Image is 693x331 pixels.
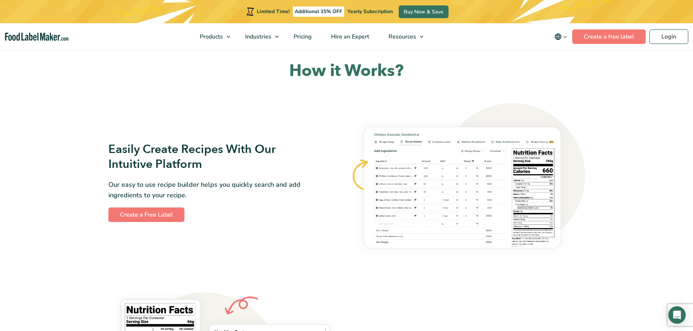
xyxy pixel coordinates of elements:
[329,33,370,41] span: Hire an Expert
[284,23,320,50] a: Pricing
[108,60,585,82] h2: How it Works?
[293,7,344,17] span: Additional 15% OFF
[236,23,282,50] a: Industries
[198,33,224,41] span: Products
[257,8,290,15] span: Limited Time!
[322,23,377,50] a: Hire an Expert
[347,8,393,15] span: Yearly Subscription
[108,142,319,172] h3: Easily Create Recipes With Our Intuitive Platform
[386,33,417,41] span: Resources
[399,5,449,18] a: Buy Now & Save
[379,23,427,50] a: Resources
[649,29,688,44] a: Login
[291,33,312,41] span: Pricing
[108,179,319,201] p: Our easy to use recipe builder helps you quickly search and add ingredients to your recipe.
[108,207,184,222] a: Create a Free Label
[243,33,272,41] span: Industries
[668,306,686,324] div: Open Intercom Messenger
[572,29,646,44] a: Create a free label
[190,23,234,50] a: Products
